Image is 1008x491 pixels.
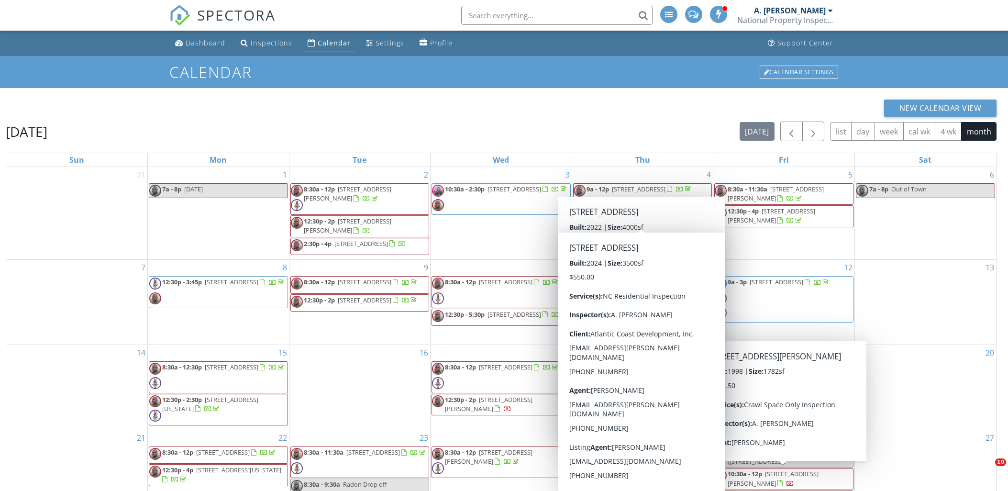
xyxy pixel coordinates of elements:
img: screenshot_20230829_at_2.32.44_pm.png [715,292,727,304]
span: 12:30p - 4p [728,207,759,215]
a: 8:30a - 12p [STREET_ADDRESS] [445,278,560,286]
span: [STREET_ADDRESS] [629,448,683,457]
td: Go to September 18, 2025 [572,345,713,430]
a: 10:30a - 12p [STREET_ADDRESS][PERSON_NAME] [714,468,853,490]
a: 10:30a - 2:30p [STREET_ADDRESS] [432,183,571,215]
img: The Best Home Inspection Software - Spectora [169,5,190,26]
span: [STREET_ADDRESS] [346,448,400,457]
a: Go to September 23, 2025 [418,430,430,446]
a: Go to September 19, 2025 [842,345,854,360]
span: [STREET_ADDRESS] [334,239,388,248]
img: termitevectorillustration88588236.jpg [715,307,727,319]
span: 8:30a - 12p [728,363,759,371]
input: Search everything... [461,6,653,25]
a: Go to September 21, 2025 [135,430,147,446]
a: Go to September 6, 2025 [988,167,996,182]
td: Go to September 14, 2025 [6,345,148,430]
a: 2:30p - 4p [STREET_ADDRESS] [304,239,406,248]
a: Calendar Settings [759,65,839,80]
a: Go to September 7, 2025 [139,260,147,275]
span: 10:30a - 12p [728,469,762,478]
a: 9a - 12p [STREET_ADDRESS] [573,183,712,201]
span: [STREET_ADDRESS] [205,278,258,286]
a: 12:30p - 2p [STREET_ADDRESS][PERSON_NAME] [445,395,532,413]
span: [STREET_ADDRESS] [612,185,665,193]
img: screenshot_20230829_at_2.32.44_pm.png [715,207,727,219]
a: 8:30a - 12p [STREET_ADDRESS][PERSON_NAME] [290,183,430,215]
span: [DATE] [184,185,203,193]
iframe: Intercom live chat [975,458,998,481]
span: 12:30p - 4p [587,202,618,211]
td: Go to September 3, 2025 [431,167,572,260]
img: termitevectorillustration88588236.jpg [715,377,727,389]
span: Out of Town [891,185,927,193]
td: Go to September 11, 2025 [572,260,713,345]
a: Go to September 20, 2025 [984,345,996,360]
button: month [961,122,997,141]
span: 8:30a - 12p [445,278,476,286]
span: 12:30p - 2:30p [162,395,202,404]
a: Go to September 22, 2025 [277,430,289,446]
span: [STREET_ADDRESS] [750,278,803,286]
img: screenshot_20230829_at_2.32.44_pm.png [574,278,586,290]
a: 12:30p - 4p [STREET_ADDRESS] [728,395,842,404]
img: screenshot_20230829_at_2.32.44_pm.png [149,185,161,197]
a: 4p - 5:30p [STREET_ADDRESS][PERSON_NAME] [573,219,712,240]
img: screenshot_20230829_at_2.32.44_pm.png [574,185,586,197]
a: Dashboard [171,34,229,52]
span: 8:30a - 12p [304,185,335,193]
a: 9a - 3p [STREET_ADDRESS] [728,278,831,286]
a: 12:30p - 4p [STREET_ADDRESS] [714,394,853,425]
span: [STREET_ADDRESS][PERSON_NAME] [728,207,815,224]
td: Go to September 20, 2025 [854,345,996,430]
span: [STREET_ADDRESS] [620,202,674,211]
span: 7a - 8p [162,185,181,193]
a: 8:30a - 12p [STREET_ADDRESS] [728,363,842,371]
a: Sunday [67,153,86,167]
a: Saturday [917,153,933,167]
img: screenshot_20230829_at_2.32.44_pm.png [432,278,444,290]
a: 12:30p - 5:30p [STREET_ADDRESS] [445,310,568,319]
a: Support Center [764,34,837,52]
a: 8:30a - 12p [STREET_ADDRESS] [714,361,853,393]
img: screenshot_20230829_at_2.32.44_pm.png [432,395,444,407]
a: 12:30p - 5:30p [STREET_ADDRESS] [432,309,571,326]
img: screenshot_20230829_at_2.32.44_pm.png [715,363,727,375]
a: 12:30p - 4p [STREET_ADDRESS] [587,202,701,211]
a: Go to September 12, 2025 [842,260,854,275]
span: 10:30a - 2:30p [445,185,485,193]
span: 2:30p - 4p [304,239,332,248]
span: [STREET_ADDRESS] [338,296,391,304]
a: Go to September 18, 2025 [700,345,713,360]
a: Inspections [237,34,296,52]
a: Go to September 17, 2025 [559,345,572,360]
td: Go to September 4, 2025 [572,167,713,260]
span: 12:30p - 4:30p [587,310,626,319]
td: Go to August 31, 2025 [6,167,148,260]
span: 12:30p - 2p [304,217,335,225]
a: 8:30a - 12:30p [STREET_ADDRESS] [573,446,712,464]
button: Next month [802,122,825,141]
span: [STREET_ADDRESS] [762,363,815,371]
img: termitevectorillustration88588236.jpg [291,199,303,211]
a: 8:30a - 11:30a [STREET_ADDRESS][PERSON_NAME] [728,185,824,202]
button: cal wk [903,122,936,141]
a: 12:30p - 4p [STREET_ADDRESS][US_STATE] [149,464,288,486]
td: Go to September 10, 2025 [431,260,572,345]
a: 8:30a - 12p [STREET_ADDRESS][PERSON_NAME] [587,278,674,295]
button: 4 wk [935,122,962,141]
a: 8:30a - 12p [STREET_ADDRESS] [432,361,571,393]
a: Go to September 13, 2025 [984,260,996,275]
span: [STREET_ADDRESS][PERSON_NAME] [587,220,671,238]
div: National Property Inspections [737,15,833,25]
a: Go to September 14, 2025 [135,345,147,360]
td: Go to September 8, 2025 [148,260,289,345]
span: 8:30a - 12p [445,363,476,371]
span: 8:30a - 11:30a [304,448,343,457]
a: 8:30a - 12:30p [STREET_ADDRESS] [149,361,288,393]
a: Go to September 25, 2025 [700,430,713,446]
img: termitevectorillustration88588236.jpg [432,292,444,304]
a: Go to September 24, 2025 [559,430,572,446]
a: 12:30p - 2p [STREET_ADDRESS] [290,294,430,312]
a: Go to September 11, 2025 [700,260,713,275]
